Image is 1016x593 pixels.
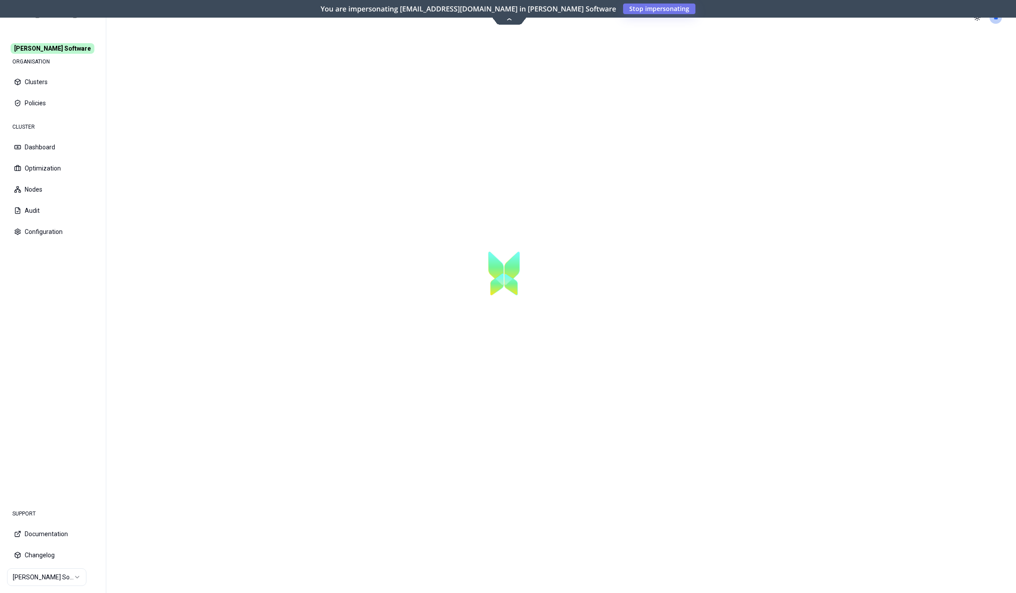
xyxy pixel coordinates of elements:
[7,201,99,220] button: Audit
[7,524,99,544] button: Documentation
[7,180,99,199] button: Nodes
[7,505,99,523] div: SUPPORT
[7,222,99,241] button: Configuration
[7,93,99,113] button: Policies
[7,72,99,92] button: Clusters
[7,137,99,157] button: Dashboard
[7,545,99,565] button: Changelog
[11,43,94,54] span: [PERSON_NAME] Software
[7,53,99,70] div: ORGANISATION
[7,118,99,136] div: CLUSTER
[7,159,99,178] button: Optimization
